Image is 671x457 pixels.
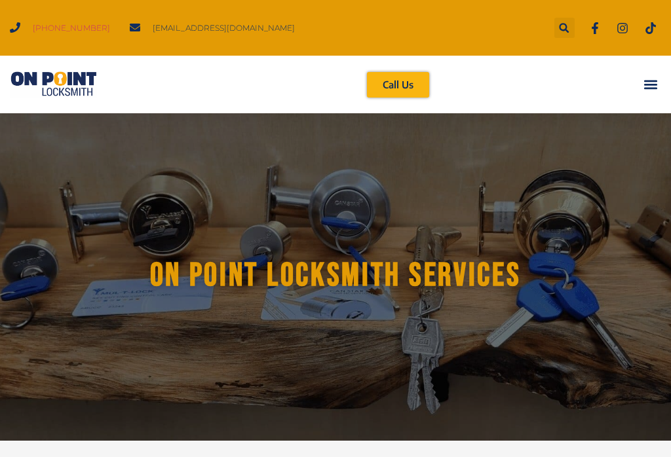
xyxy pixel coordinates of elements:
span: Call Us [383,80,413,90]
a: Call Us [367,72,429,98]
div: Search [554,18,575,38]
a: [PHONE_NUMBER] [33,19,110,37]
div: Menu Toggle [640,74,661,96]
h1: On Point Locksmith Services [20,259,651,292]
span: [EMAIL_ADDRESS][DOMAIN_NAME] [149,19,295,37]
